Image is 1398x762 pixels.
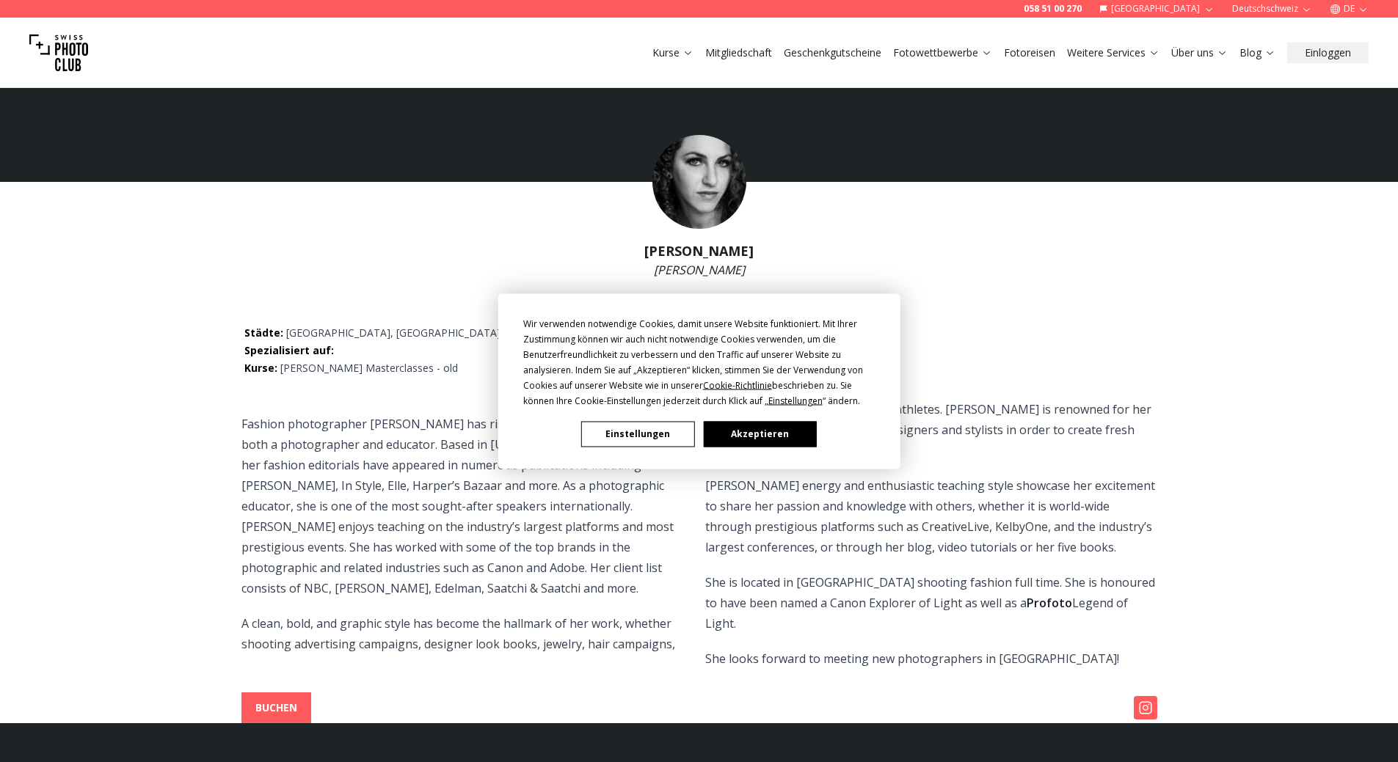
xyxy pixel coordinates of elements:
span: Einstellungen [768,394,823,406]
button: Einstellungen [581,421,694,447]
div: Cookie Consent Prompt [498,293,900,469]
button: Akzeptieren [703,421,816,447]
span: Cookie-Richtlinie [703,378,772,391]
div: Wir verwenden notwendige Cookies, damit unsere Website funktioniert. Mit Ihrer Zustimmung können ... [523,315,875,408]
